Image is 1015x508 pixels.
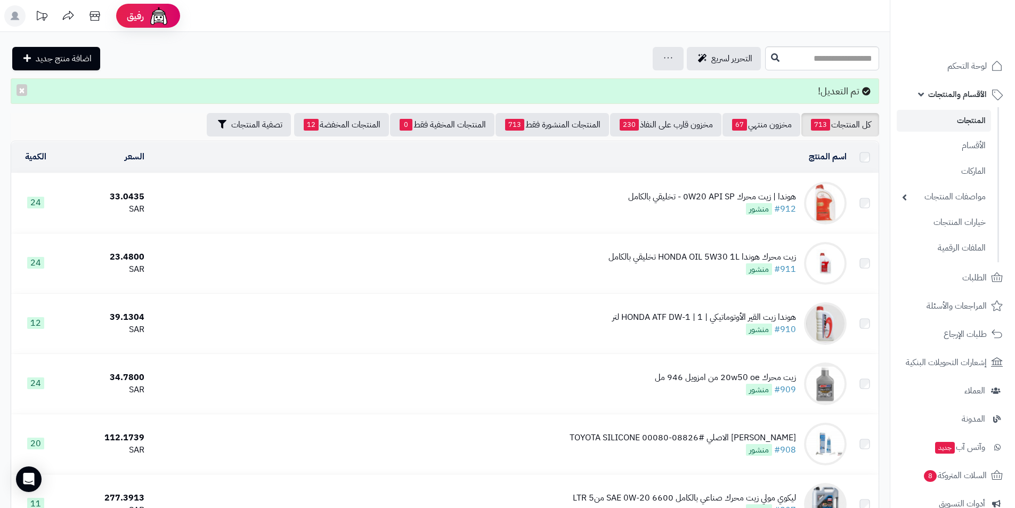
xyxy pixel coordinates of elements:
div: 34.7800 [64,372,144,384]
div: هوندا | زيت محرك 0W20 API SP - تخليقي بالكامل [628,191,796,203]
a: المنتجات المنشورة فقط713 [496,113,609,136]
img: هوندا زيت القير الأوتوماتيكي | HONDA ATF DW-1 | 1 لتر [804,302,847,345]
div: هوندا زيت القير الأوتوماتيكي | HONDA ATF DW-1 | 1 لتر [612,311,796,324]
div: زيت محرك 20w50 oe من امزويل 946 مل [655,372,796,384]
a: #911 [774,263,796,276]
a: اسم المنتج [809,150,847,163]
span: إشعارات التحويلات البنكية [906,355,987,370]
div: 33.0435 [64,191,144,203]
a: التحرير لسريع [687,47,761,70]
a: كل المنتجات713 [801,113,879,136]
span: وآتس آب [934,440,985,455]
span: 24 [27,377,44,389]
a: اضافة منتج جديد [12,47,100,70]
span: اضافة منتج جديد [36,52,92,65]
a: السعر [125,150,144,163]
span: منشور [746,263,772,275]
a: #912 [774,203,796,215]
a: المدونة [897,406,1009,432]
a: وآتس آبجديد [897,434,1009,460]
a: الطلبات [897,265,1009,291]
img: ai-face.png [148,5,169,27]
a: المنتجات المخفضة12 [294,113,389,136]
span: 24 [27,197,44,208]
button: تصفية المنتجات [207,113,291,136]
div: 112.1739 [64,432,144,444]
a: الماركات [897,160,991,183]
button: × [17,84,27,96]
div: 277.3913 [64,492,144,504]
a: #910 [774,323,796,336]
span: منشور [746,444,772,456]
div: SAR [64,324,144,336]
a: #908 [774,444,796,456]
span: لوحة التحكم [947,59,987,74]
div: زيت محرك هوندا HONDA OIL 5W30 1L تخليقي بالكامل [608,251,796,263]
span: رفيق [127,10,144,22]
div: تم التعديل! [11,78,879,104]
span: منشور [746,384,772,396]
a: مخزون منتهي67 [722,113,800,136]
img: logo-2.png [943,28,1005,51]
a: المنتجات [897,110,991,132]
div: [PERSON_NAME] الاصلي #08826-00080 TOYOTA SILICONE [570,432,796,444]
span: 12 [304,119,319,131]
img: زيت محرك هوندا HONDA OIL 5W30 1L تخليقي بالكامل [804,242,847,285]
img: هوندا | زيت محرك 0W20 API SP - تخليقي بالكامل [804,182,847,224]
a: خيارات المنتجات [897,211,991,234]
a: تحديثات المنصة [28,5,55,29]
a: مخزون قارب على النفاذ230 [610,113,721,136]
a: لوحة التحكم [897,53,1009,79]
span: 12 [27,317,44,329]
span: منشور [746,324,772,335]
a: الأقسام [897,134,991,157]
span: 0 [400,119,412,131]
div: SAR [64,444,144,456]
span: جديد [935,442,955,454]
span: 713 [505,119,524,131]
a: الملفات الرقمية [897,237,991,260]
span: الأقسام والمنتجات [928,87,987,102]
span: طلبات الإرجاع [944,327,987,342]
a: العملاء [897,378,1009,404]
span: المراجعات والأسئلة [927,299,987,313]
span: 230 [620,119,639,131]
div: 39.1304 [64,311,144,324]
a: #909 [774,383,796,396]
img: سيليكون تويوتا الاصلي #08826-00080 TOYOTA SILICONE [804,423,847,465]
a: إشعارات التحويلات البنكية [897,350,1009,375]
span: المدونة [962,412,985,426]
div: ليكوي مولي زيت محرك صناعي بالكامل 6600 SAE 0W-20 منLTR 5 [573,492,796,504]
span: العملاء [964,383,985,398]
span: 8 [924,470,937,482]
a: المراجعات والأسئلة [897,293,1009,319]
div: SAR [64,384,144,396]
span: 713 [811,119,830,131]
a: مواصفات المنتجات [897,186,991,208]
span: السلات المتروكة [923,468,987,483]
span: التحرير لسريع [711,52,752,65]
img: زيت محرك 20w50 oe من امزويل 946 مل [804,362,847,405]
div: Open Intercom Messenger [16,466,42,492]
div: SAR [64,203,144,215]
div: SAR [64,263,144,276]
a: السلات المتروكة8 [897,463,1009,488]
span: منشور [746,203,772,215]
span: الطلبات [962,270,987,285]
span: 20 [27,438,44,449]
div: 23.4800 [64,251,144,263]
a: الكمية [25,150,46,163]
span: 24 [27,257,44,269]
span: 67 [732,119,747,131]
span: تصفية المنتجات [231,118,282,131]
a: المنتجات المخفية فقط0 [390,113,494,136]
a: طلبات الإرجاع [897,321,1009,347]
